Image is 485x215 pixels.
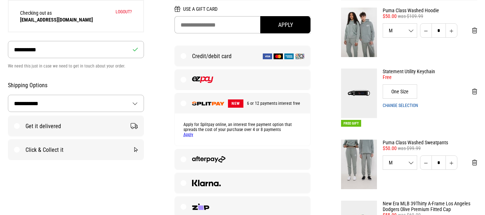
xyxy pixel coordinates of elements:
[8,140,144,160] label: Click & Collect it
[398,145,421,151] span: was $99.99
[243,101,300,106] span: 6 or 12 payments interest free
[383,69,477,74] a: Statement Utility Keychain
[341,69,377,118] img: Statement Utility Keychain
[341,8,377,57] img: Puma Class Washed Hoodie
[398,13,423,19] span: was $109.99
[383,84,417,99] div: One Size
[174,6,311,16] h2: Use a Gift Card
[383,8,477,13] a: Puma Class Washed Hoodie
[192,180,221,186] img: Klarna
[20,10,93,23] span: Checking out as
[420,155,432,170] button: Decrease quantity
[383,13,397,19] span: $50.00
[192,102,224,106] img: SPLITPAY
[183,132,193,137] a: Apply
[420,23,432,38] button: Decrease quantity
[466,23,483,38] button: Remove from cart
[383,140,477,145] a: Puma Class Washed Sweatpants
[8,62,144,70] p: We need this just in case we need to get in touch about your order.
[446,23,457,38] button: Increase quantity
[20,17,93,23] strong: [EMAIL_ADDRESS][DOMAIN_NAME]
[432,155,446,170] input: Quantity
[6,3,27,24] button: Open LiveChat chat widget
[116,9,132,14] button: Logout?
[8,82,144,89] h2: Shipping Options
[446,155,457,170] button: Increase quantity
[263,53,272,59] img: Visa
[383,160,417,165] span: M
[466,155,483,170] button: Remove from cart
[383,103,418,108] button: Change selection
[192,76,213,83] img: EZPAY
[260,16,311,33] button: Apply
[228,99,243,108] span: NEW
[341,120,361,127] span: Free Gift
[8,95,144,112] select: Country
[341,140,377,189] img: Puma Class Washed Sweatpants
[192,204,210,210] img: Zip
[192,156,225,163] img: Afterpay
[383,28,417,33] span: M
[383,145,397,151] span: $50.00
[383,201,477,212] a: New Era MLB 39Thirty A-Frame Los Angeles Dodgers Olive Premium Fitted Cap
[175,113,311,146] div: Apply for Splitpay online, an interest free payment option that spreads the cost of your purchase...
[175,46,311,66] label: Credit/debit card
[8,41,144,58] input: Phone
[8,116,144,136] label: Get it delivered
[383,74,392,80] span: Free
[466,84,483,99] button: Remove from cart
[274,53,283,59] img: Mastercard
[432,23,446,38] input: Quantity
[284,53,294,59] img: American Express
[295,53,304,59] img: Q Card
